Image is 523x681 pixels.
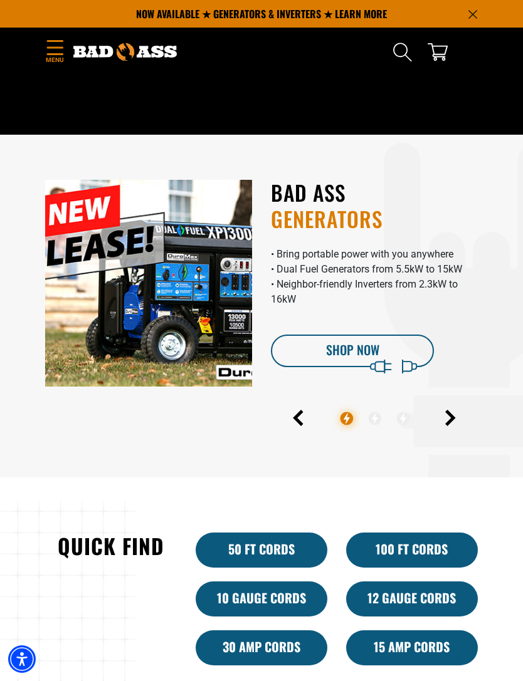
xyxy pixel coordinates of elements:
a: 100 Ft Cords [346,533,478,568]
a: cart [428,42,448,62]
h2: Quick Find [45,533,177,559]
img: Bad Ass Extension Cords [73,43,177,61]
span: Menu [45,55,64,65]
summary: Search [393,42,413,62]
a: 15 Amp Cords [346,630,478,665]
button: Next [445,410,456,426]
a: 12 Gauge Cords [346,581,478,616]
h2: BAD ASS [271,180,478,232]
a: 30 Amp Cords [196,630,327,665]
div: Accessibility Menu [8,645,36,673]
p: • Bring portable power with you anywhere • Dual Fuel Generators from 5.5kW to 15kW • Neighbor-fri... [271,247,478,307]
summary: Menu [45,38,64,67]
img: A portable generator with a blue and black design, featuring various outlets and a "NEW RELEASE!"... [45,180,252,387]
a: Shop Now [271,335,434,367]
button: Previous [293,410,304,426]
span: GENERATORS [271,206,478,232]
a: 10 Gauge Cords [196,581,327,616]
a: 50 ft cords [196,533,327,568]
